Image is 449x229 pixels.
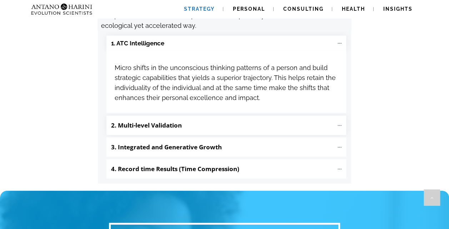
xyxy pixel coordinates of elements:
b: 4. Record time Results (Time Compression) [111,165,239,173]
b: 1. ATC Intelligence [111,39,164,48]
span: Personal [233,6,265,12]
span: Insights [383,6,413,12]
span: Consulting [283,6,324,12]
span: Strategy [184,6,215,12]
b: 3. Integrated and Generative Growth [111,143,222,151]
b: 2. Multi-level Validation [111,121,182,129]
span: Health [342,6,365,12]
span: Micro shifts in the unconscious thinking patterns of a person and build strategic capabilities th... [115,64,336,102]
